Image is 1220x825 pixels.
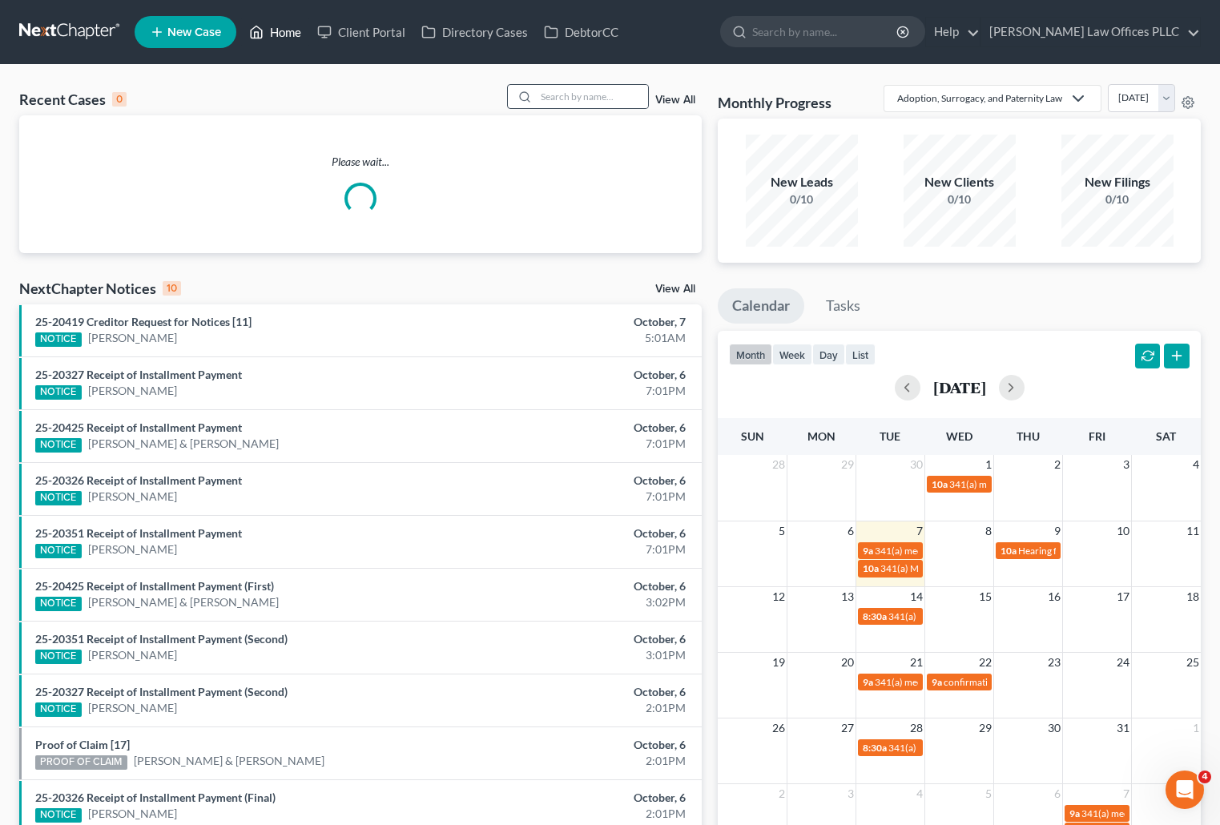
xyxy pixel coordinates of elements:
[863,545,873,557] span: 9a
[1053,455,1062,474] span: 2
[752,17,899,46] input: Search by name...
[35,491,82,505] div: NOTICE
[771,587,787,606] span: 12
[480,790,686,806] div: October, 6
[35,544,82,558] div: NOTICE
[977,587,993,606] span: 15
[480,525,686,541] div: October, 6
[88,489,177,505] a: [PERSON_NAME]
[309,18,413,46] a: Client Portal
[536,18,626,46] a: DebtorCC
[88,647,177,663] a: [PERSON_NAME]
[88,330,177,346] a: [PERSON_NAME]
[1115,718,1131,738] span: 31
[1069,807,1080,819] span: 9a
[1001,545,1017,557] span: 10a
[480,700,686,716] div: 2:01PM
[845,344,876,365] button: list
[536,85,648,108] input: Search by name...
[19,154,702,170] p: Please wait...
[946,429,972,443] span: Wed
[863,742,887,754] span: 8:30a
[771,455,787,474] span: 28
[480,631,686,647] div: October, 6
[888,610,1128,622] span: 341(a) meeting for [PERSON_NAME] & [PERSON_NAME]
[897,91,1062,105] div: Adoption, Surrogacy, and Paternity Law
[413,18,536,46] a: Directory Cases
[35,368,242,381] a: 25-20327 Receipt of Installment Payment
[35,385,82,400] div: NOTICE
[1089,429,1105,443] span: Fri
[875,545,1114,557] span: 341(a) meeting for [PERSON_NAME] & [PERSON_NAME]
[112,92,127,107] div: 0
[944,676,1209,688] span: confirmation hearing for [PERSON_NAME] & [PERSON_NAME]
[915,784,924,803] span: 4
[480,420,686,436] div: October, 6
[35,808,82,823] div: NOTICE
[904,173,1016,191] div: New Clients
[926,18,980,46] a: Help
[880,429,900,443] span: Tue
[908,718,924,738] span: 28
[840,587,856,606] span: 13
[1198,771,1211,783] span: 4
[163,281,181,296] div: 10
[134,753,324,769] a: [PERSON_NAME] & [PERSON_NAME]
[981,18,1200,46] a: [PERSON_NAME] Law Offices PLLC
[480,806,686,822] div: 2:01PM
[777,784,787,803] span: 2
[35,332,82,347] div: NOTICE
[480,594,686,610] div: 3:02PM
[480,330,686,346] div: 5:01AM
[984,784,993,803] span: 5
[1053,784,1062,803] span: 6
[35,473,242,487] a: 25-20326 Receipt of Installment Payment
[1061,173,1174,191] div: New Filings
[480,753,686,769] div: 2:01PM
[480,541,686,557] div: 7:01PM
[655,95,695,106] a: View All
[88,806,177,822] a: [PERSON_NAME]
[1046,587,1062,606] span: 16
[167,26,221,38] span: New Case
[908,587,924,606] span: 14
[863,562,879,574] span: 10a
[35,632,288,646] a: 25-20351 Receipt of Installment Payment (Second)
[771,718,787,738] span: 26
[35,702,82,717] div: NOTICE
[771,653,787,672] span: 19
[88,436,279,452] a: [PERSON_NAME] & [PERSON_NAME]
[718,288,804,324] a: Calendar
[741,429,764,443] span: Sun
[35,791,276,804] a: 25-20326 Receipt of Installment Payment (Final)
[1191,455,1201,474] span: 4
[35,650,82,664] div: NOTICE
[480,367,686,383] div: October, 6
[977,653,993,672] span: 22
[880,562,1036,574] span: 341(a) Meeting for [PERSON_NAME]
[1115,587,1131,606] span: 17
[863,610,887,622] span: 8:30a
[840,455,856,474] span: 29
[863,676,873,688] span: 9a
[19,279,181,298] div: NextChapter Notices
[480,578,686,594] div: October, 6
[807,429,835,443] span: Mon
[888,742,1128,754] span: 341(a) meeting for [PERSON_NAME] & [PERSON_NAME]
[88,383,177,399] a: [PERSON_NAME]
[655,284,695,295] a: View All
[88,594,279,610] a: [PERSON_NAME] & [PERSON_NAME]
[840,653,856,672] span: 20
[1061,191,1174,207] div: 0/10
[241,18,309,46] a: Home
[777,521,787,541] span: 5
[932,676,942,688] span: 9a
[904,191,1016,207] div: 0/10
[480,314,686,330] div: October, 7
[35,685,288,698] a: 25-20327 Receipt of Installment Payment (Second)
[88,700,177,716] a: [PERSON_NAME]
[949,478,1189,490] span: 341(a) meeting for [PERSON_NAME] & [PERSON_NAME]
[718,93,831,112] h3: Monthly Progress
[480,684,686,700] div: October, 6
[480,383,686,399] div: 7:01PM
